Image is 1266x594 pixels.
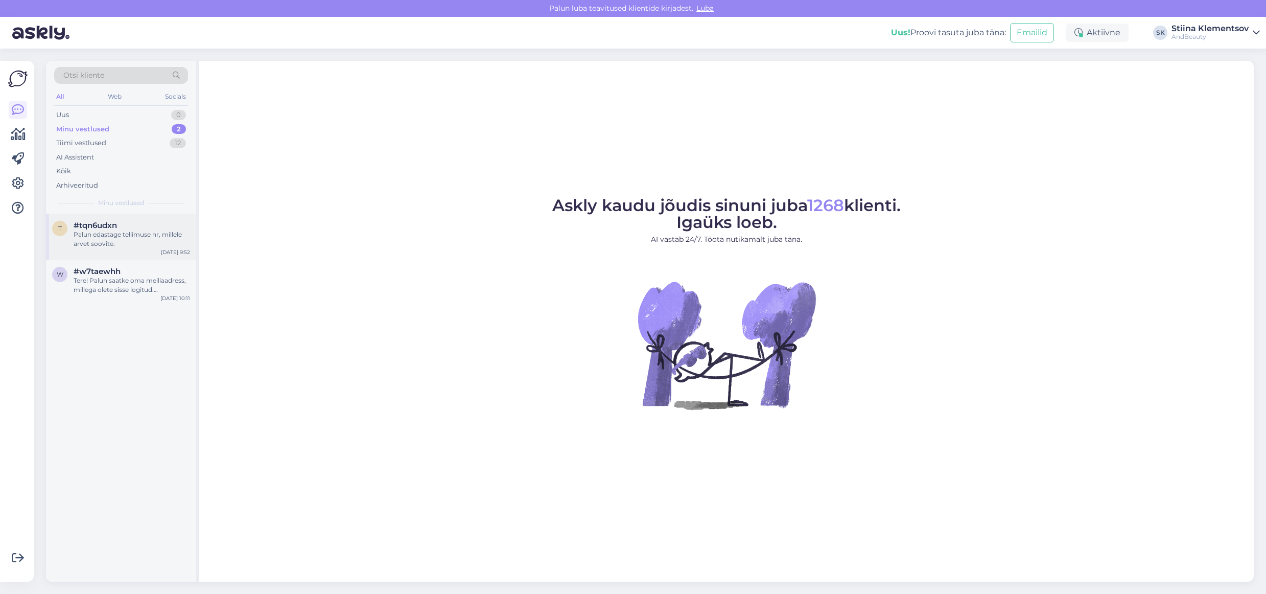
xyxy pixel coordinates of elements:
img: Askly Logo [8,69,28,88]
div: Kõik [56,166,71,176]
div: AndBeauty [1171,33,1249,41]
div: All [54,90,66,103]
div: Aktiivne [1066,24,1129,42]
div: 12 [170,138,186,148]
p: AI vastab 24/7. Tööta nutikamalt juba täna. [552,234,901,245]
div: 0 [171,110,186,120]
div: Tiimi vestlused [56,138,106,148]
div: Socials [163,90,188,103]
b: Uus! [891,28,910,37]
span: #w7taewhh [74,267,121,276]
span: #tqn6udxn [74,221,117,230]
div: Proovi tasuta juba täna: [891,27,1006,39]
div: Minu vestlused [56,124,109,134]
span: Luba [693,4,717,13]
div: Uus [56,110,69,120]
div: [DATE] 9:52 [161,248,190,256]
span: Otsi kliente [63,70,104,81]
span: Askly kaudu jõudis sinuni juba klienti. Igaüks loeb. [552,195,901,232]
span: 1268 [807,195,844,215]
div: 2 [172,124,186,134]
div: Tere! Palun saatke oma meiliaadress, millega olete sisse logitud. Tühjendame teie ostukorvi ja sa... [74,276,190,294]
div: AI Assistent [56,152,94,163]
button: Emailid [1010,23,1054,42]
div: Web [106,90,124,103]
div: Stiina Klementsov [1171,25,1249,33]
img: No Chat active [635,253,818,437]
div: [DATE] 10:11 [160,294,190,302]
div: SK [1153,26,1167,40]
a: Stiina KlementsovAndBeauty [1171,25,1260,41]
span: t [58,224,62,232]
span: Minu vestlused [98,198,144,208]
div: Arhiveeritud [56,180,98,191]
span: w [57,270,63,278]
div: Palun edastage tellimuse nr, millele arvet soovite. [74,230,190,248]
